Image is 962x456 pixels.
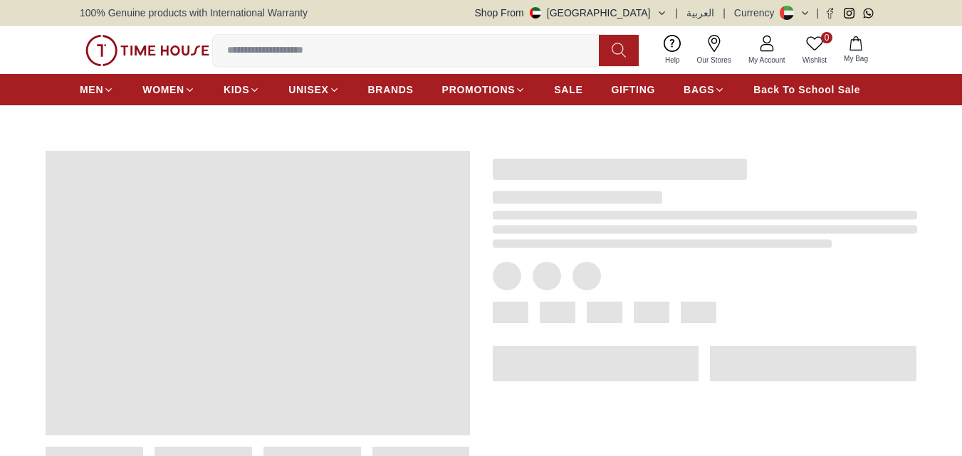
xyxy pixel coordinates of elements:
span: BAGS [684,83,714,97]
a: Back To School Sale [753,77,860,102]
img: ... [85,35,209,66]
span: | [723,6,726,20]
span: MEN [80,83,103,97]
a: BRANDS [368,77,414,102]
img: United Arab Emirates [530,7,541,18]
span: WOMEN [142,83,184,97]
a: MEN [80,77,114,102]
span: Wishlist [797,55,832,65]
a: Our Stores [689,32,740,68]
span: PROMOTIONS [442,83,516,97]
span: KIDS [224,83,249,97]
span: BRANDS [368,83,414,97]
span: | [676,6,679,20]
span: | [816,6,819,20]
a: BAGS [684,77,725,102]
span: SALE [554,83,582,97]
a: SALE [554,77,582,102]
button: My Bag [835,33,877,67]
span: Help [659,55,686,65]
span: GIFTING [611,83,655,97]
span: Our Stores [691,55,737,65]
span: 100% Genuine products with International Warranty [80,6,308,20]
a: Instagram [844,8,854,18]
a: UNISEX [288,77,339,102]
div: Currency [734,6,780,20]
a: 0Wishlist [794,32,835,68]
button: Shop From[GEOGRAPHIC_DATA] [475,6,667,20]
span: 0 [821,32,832,43]
a: Help [657,32,689,68]
span: My Bag [838,53,874,64]
span: My Account [743,55,791,65]
a: PROMOTIONS [442,77,526,102]
span: Back To School Sale [753,83,860,97]
button: العربية [686,6,714,20]
a: GIFTING [611,77,655,102]
a: WOMEN [142,77,195,102]
a: KIDS [224,77,260,102]
span: UNISEX [288,83,328,97]
a: Whatsapp [863,8,874,18]
a: Facebook [825,8,835,18]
